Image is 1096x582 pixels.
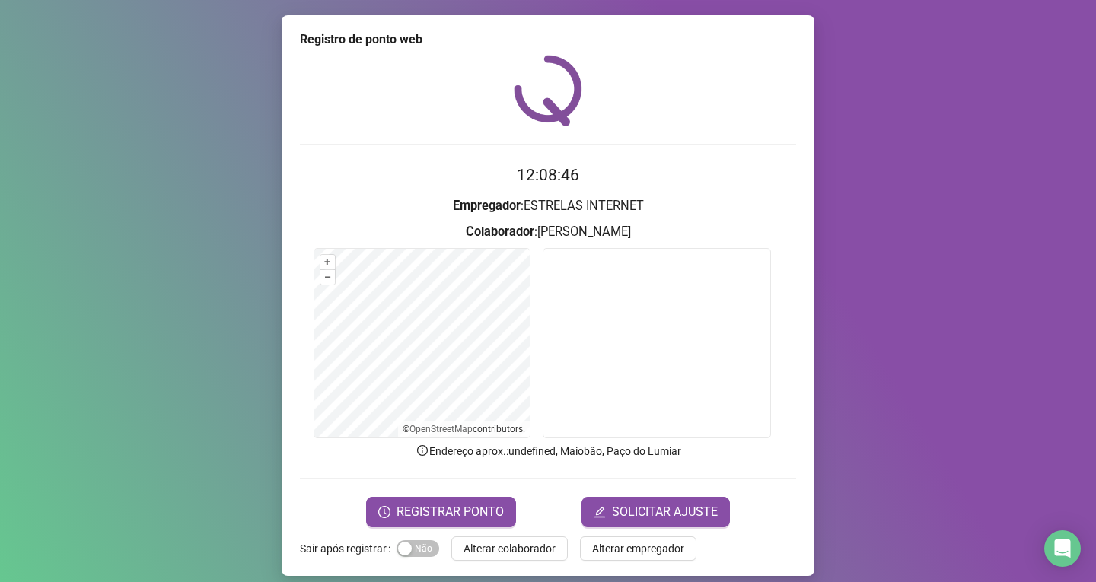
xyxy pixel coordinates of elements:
[592,540,684,557] span: Alterar empregador
[453,199,521,213] strong: Empregador
[466,224,534,239] strong: Colaborador
[612,503,718,521] span: SOLICITAR AJUSTE
[409,424,473,434] a: OpenStreetMap
[300,196,796,216] h3: : ESTRELAS INTERNET
[320,270,335,285] button: –
[300,443,796,460] p: Endereço aprox. : undefined, Maiobão, Paço do Lumiar
[581,497,730,527] button: editSOLICITAR AJUSTE
[514,55,582,126] img: QRPoint
[300,536,397,561] label: Sair após registrar
[320,255,335,269] button: +
[403,424,525,434] li: © contributors.
[366,497,516,527] button: REGISTRAR PONTO
[300,222,796,242] h3: : [PERSON_NAME]
[397,503,504,521] span: REGISTRAR PONTO
[300,30,796,49] div: Registro de ponto web
[378,506,390,518] span: clock-circle
[451,536,568,561] button: Alterar colaborador
[416,444,429,457] span: info-circle
[517,166,579,184] time: 12:08:46
[594,506,606,518] span: edit
[580,536,696,561] button: Alterar empregador
[1044,530,1081,567] div: Open Intercom Messenger
[464,540,556,557] span: Alterar colaborador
